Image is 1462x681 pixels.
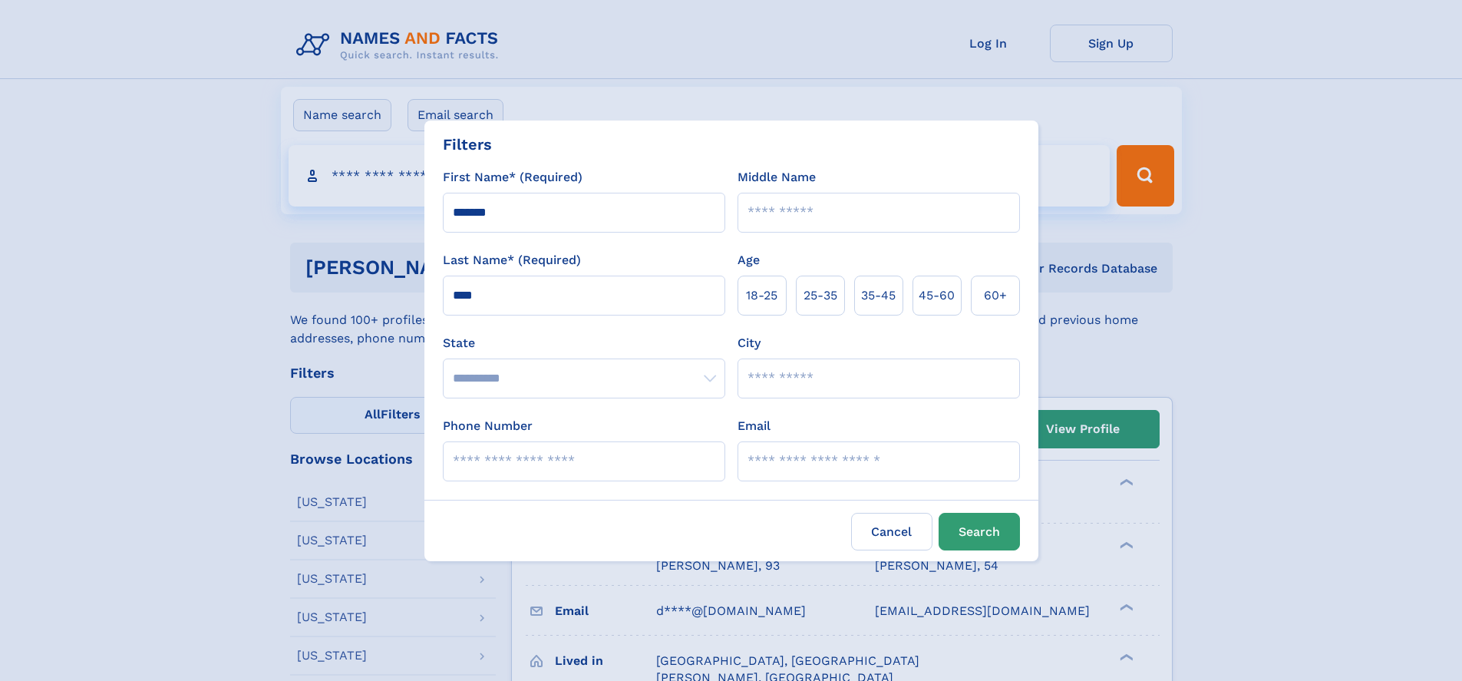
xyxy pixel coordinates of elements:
span: 18‑25 [746,286,777,305]
span: 25‑35 [804,286,837,305]
label: Last Name* (Required) [443,251,581,269]
label: Cancel [851,513,932,550]
span: 60+ [984,286,1007,305]
label: Email [738,417,771,435]
label: City [738,334,761,352]
label: State [443,334,725,352]
div: Filters [443,133,492,156]
label: Middle Name [738,168,816,187]
label: Phone Number [443,417,533,435]
label: First Name* (Required) [443,168,582,187]
span: 45‑60 [919,286,955,305]
label: Age [738,251,760,269]
span: 35‑45 [861,286,896,305]
button: Search [939,513,1020,550]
